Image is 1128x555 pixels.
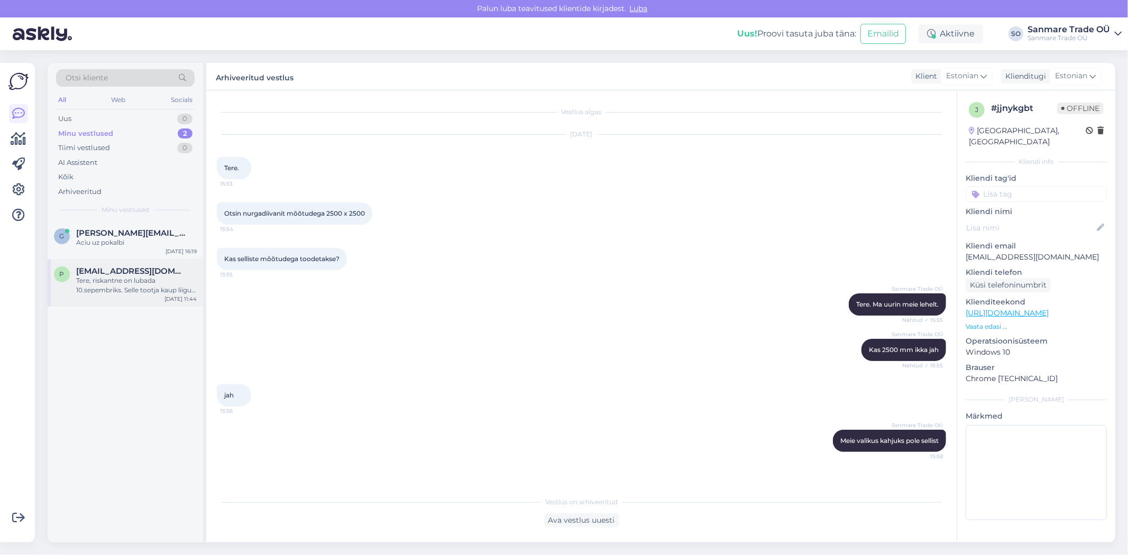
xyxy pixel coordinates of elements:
[946,70,978,82] span: Estonian
[220,225,260,233] span: 15:54
[892,330,943,338] span: Sanmare Trade OÜ
[860,24,906,44] button: Emailid
[1008,26,1023,41] div: SO
[1028,25,1122,42] a: Sanmare Trade OÜSanmare Trade OÜ
[544,513,619,528] div: Ava vestlus uuesti
[991,102,1057,115] div: # jjnykgbt
[966,267,1107,278] p: Kliendi telefon
[177,143,192,153] div: 0
[892,421,943,429] span: Sanmare Trade OÜ
[8,71,29,91] img: Askly Logo
[58,114,71,124] div: Uus
[969,125,1086,147] div: [GEOGRAPHIC_DATA], [GEOGRAPHIC_DATA]
[164,295,197,303] div: [DATE] 11:44
[966,322,1107,331] p: Vaata edasi ...
[966,373,1107,384] p: Chrome [TECHNICAL_ID]
[56,93,68,107] div: All
[902,362,943,369] span: Nähtud ✓ 15:55
[966,252,1107,263] p: [EMAIL_ADDRESS][DOMAIN_NAME]
[966,157,1107,166] div: Kliendi info
[169,93,195,107] div: Socials
[102,205,149,215] span: Minu vestlused
[58,128,113,139] div: Minu vestlused
[60,270,65,278] span: p
[58,158,97,168] div: AI Assistent
[58,172,74,182] div: Kõik
[966,222,1095,234] input: Lisa nimi
[966,297,1107,308] p: Klienditeekond
[966,347,1107,358] p: Windows 10
[902,316,943,324] span: Nähtud ✓ 15:55
[737,29,757,39] b: Uus!
[627,4,651,13] span: Luba
[76,266,186,276] span: peohaldus@gmail.com
[224,164,239,172] span: Tere.
[224,391,234,399] span: jah
[966,308,1049,318] a: [URL][DOMAIN_NAME]
[76,276,197,295] div: Tere, riskantne on lubada 10.sepembriks. Selle tootja kaup liigub vahel kiiremini ja vahel võtab ...
[911,71,937,82] div: Klient
[109,93,128,107] div: Web
[737,27,856,40] div: Proovi tasuta juba täna:
[224,209,365,217] span: Otsin nurgadiivanit mõõtudega 2500 x 2500
[966,336,1107,347] p: Operatsioonisüsteem
[856,300,939,308] span: Tere. Ma uurin meie lehelt.
[178,128,192,139] div: 2
[220,407,260,415] span: 15:56
[66,72,108,84] span: Otsi kliente
[216,69,294,84] label: Arhiveeritud vestlus
[892,285,943,293] span: Sanmare Trade OÜ
[177,114,192,124] div: 0
[1028,25,1110,34] div: Sanmare Trade OÜ
[966,411,1107,422] p: Märkmed
[966,206,1107,217] p: Kliendi nimi
[966,173,1107,184] p: Kliendi tag'id
[966,362,1107,373] p: Brauser
[840,437,939,445] span: Meie valikus kahjuks pole sellist
[76,238,197,247] div: Aciu uz pokalbi
[58,143,110,153] div: Tiimi vestlused
[76,228,186,238] span: greta.kaile@gmail.com
[60,232,65,240] span: g
[919,24,983,43] div: Aktiivne
[58,187,102,197] div: Arhiveeritud
[220,180,260,188] span: 15:53
[966,278,1051,292] div: Küsi telefoninumbrit
[966,395,1107,404] div: [PERSON_NAME]
[545,497,618,507] span: Vestlus on arhiveeritud
[220,271,260,279] span: 15:55
[1057,103,1104,114] span: Offline
[966,240,1107,252] p: Kliendi email
[975,106,978,114] span: j
[166,247,197,255] div: [DATE] 16:19
[217,107,946,117] div: Vestlus algas
[217,129,946,139] div: [DATE]
[966,186,1107,202] input: Lisa tag
[1028,34,1110,42] div: Sanmare Trade OÜ
[1055,70,1087,82] span: Estonian
[869,346,939,354] span: Kas 2500 mm ikka jah
[1001,71,1046,82] div: Klienditugi
[903,452,943,460] span: 15:58
[224,255,340,263] span: Kas selliste mõõtudega toodetakse?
